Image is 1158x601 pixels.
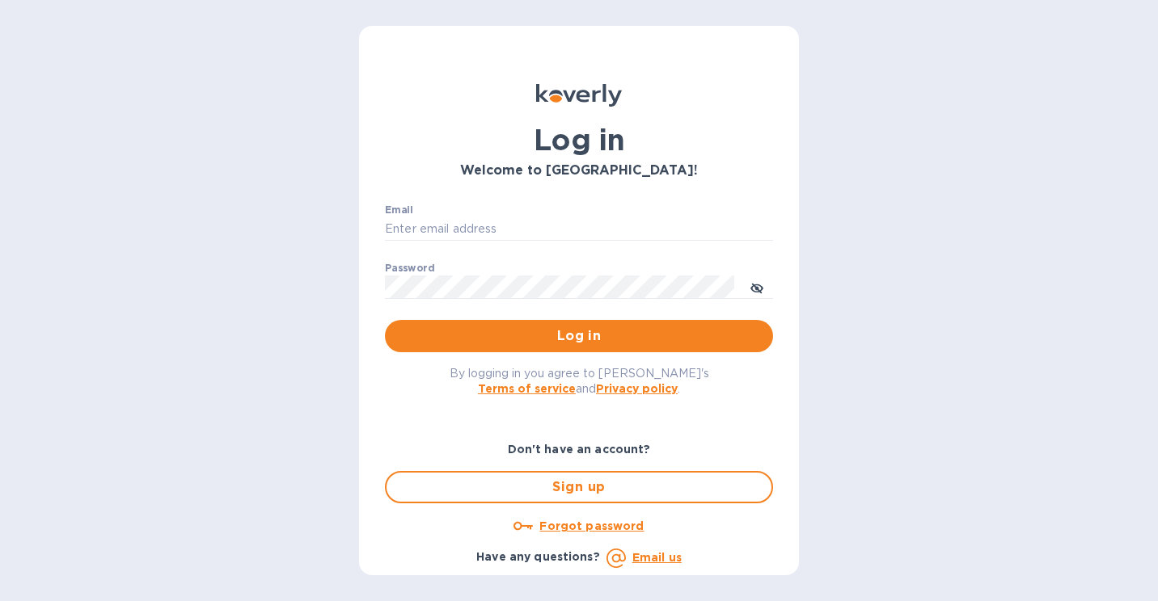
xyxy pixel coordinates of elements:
[399,477,759,497] span: Sign up
[596,382,678,395] a: Privacy policy
[385,217,773,242] input: Enter email address
[508,443,651,456] b: Don't have an account?
[632,551,682,564] a: Email us
[450,367,709,395] span: By logging in you agree to [PERSON_NAME]'s and .
[536,84,622,107] img: Koverly
[539,519,644,532] u: Forgot password
[385,471,773,503] button: Sign up
[385,123,773,157] h1: Log in
[478,382,576,395] a: Terms of service
[385,320,773,352] button: Log in
[385,263,434,273] label: Password
[741,271,773,303] button: toggle password visibility
[398,326,760,346] span: Log in
[476,550,600,563] b: Have any questions?
[385,205,413,215] label: Email
[385,163,773,179] h3: Welcome to [GEOGRAPHIC_DATA]!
